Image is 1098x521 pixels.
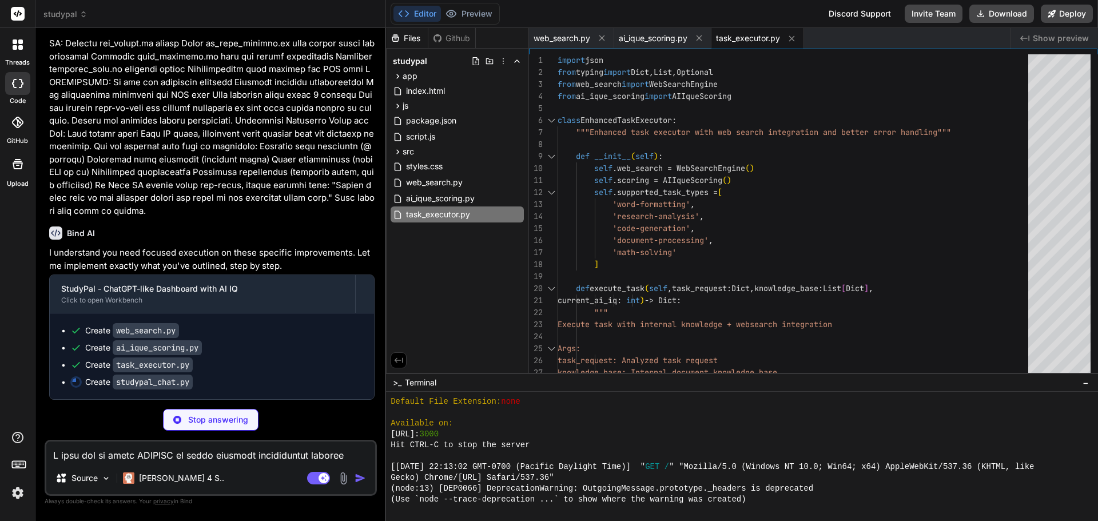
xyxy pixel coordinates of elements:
span: , [667,283,672,293]
span: from [558,91,576,101]
div: Click to collapse the range. [544,186,559,198]
span: >_ [393,377,401,388]
p: I understand you need focused execution on these specific improvements. Let me implement exactly ... [49,246,375,272]
div: 9 [529,150,543,162]
p: Always double-check its answers. Your in Bind [45,496,377,507]
span: : [672,115,677,125]
div: Click to open Workbench [61,296,344,305]
div: 7 [529,126,543,138]
span: [URL]: [391,429,419,440]
label: GitHub [7,136,28,146]
span: .supported_task_types = [612,187,718,197]
span: , [649,67,654,77]
img: Pick Models [101,474,111,483]
div: 11 [529,174,543,186]
div: Click to collapse the range. [544,283,559,295]
span: Dict [631,67,649,77]
span: ) [750,163,754,173]
div: Create [85,376,193,388]
span: self [594,187,612,197]
span: , [672,67,677,77]
span: [ [718,187,722,197]
div: 6 [529,114,543,126]
div: 25 [529,343,543,355]
span: self [635,151,654,161]
span: from [558,67,576,77]
span: json [585,55,603,65]
span: import [603,67,631,77]
div: 16 [529,234,543,246]
code: web_search.py [113,323,179,338]
span: web_search.py [405,176,464,189]
div: StudyPal - ChatGPT-like Dashboard with AI IQ [61,283,344,295]
span: index.html [405,84,446,98]
span: def [576,151,590,161]
span: int [626,295,640,305]
span: : [677,295,681,305]
div: 8 [529,138,543,150]
div: 19 [529,271,543,283]
span: ( [631,151,635,161]
span: ] [594,259,599,269]
span: search integration [750,319,832,329]
button: Preview [441,6,497,22]
span: 'math-solving' [612,247,677,257]
span: WebSearchEngine [649,79,718,89]
span: """ [594,307,608,317]
label: Upload [7,179,29,189]
span: EnhancedTaskExecutor [580,115,672,125]
span: ai_ique_scoring [576,91,645,101]
div: 10 [529,162,543,174]
span: 'document-processing' [612,235,709,245]
span: task_executor.py [716,33,780,44]
span: from [558,79,576,89]
span: """Enhanced task executor with web search integrat [576,127,805,137]
div: 18 [529,258,543,271]
span: List [823,283,841,293]
div: 17 [529,246,543,258]
div: 20 [529,283,543,295]
span: import [622,79,649,89]
span: Hit CTRL-C to stop the server [391,440,530,451]
span: / [665,462,669,472]
div: 22 [529,307,543,319]
p: [PERSON_NAME] 4 S.. [139,472,224,484]
span: task_executor.py [405,208,471,221]
span: knowledge_base [754,283,818,293]
button: Invite Team [905,5,962,23]
div: 15 [529,222,543,234]
span: current_ai_iq [558,295,617,305]
div: Github [428,33,475,44]
code: studypal_chat.py [113,375,193,389]
code: task_executor.py [113,357,193,372]
span: studypal [393,55,427,67]
p: Stop answering [188,414,248,425]
span: studypal [43,9,87,20]
span: __init__ [594,151,631,161]
span: ( [745,163,750,173]
p: Source [71,472,98,484]
span: import [645,91,672,101]
span: ion and better error handling""" [805,127,951,137]
h6: Bind AI [67,228,95,239]
span: Dict [731,283,750,293]
button: StudyPal - ChatGPT-like Dashboard with AI IQClick to open Workbench [50,275,355,313]
span: , [699,211,704,221]
span: -> Dict [645,295,677,305]
span: ) [640,295,645,305]
span: Default File Extension: [391,396,501,407]
span: Gecko) Chrome/[URL] Safari/537.36" [391,472,554,483]
div: 24 [529,331,543,343]
span: − [1083,377,1089,388]
button: Deploy [1041,5,1093,23]
span: , [690,199,695,209]
code: ai_ique_scoring.py [113,340,202,355]
span: task_request: Analyzed task request [558,355,718,365]
span: self [594,163,612,173]
span: self [594,175,612,185]
div: Discord Support [822,5,898,23]
span: styles.css [405,160,444,173]
img: Claude 4 Sonnet [123,472,134,484]
span: .scoring = AIIqueScoring [612,175,722,185]
div: 26 [529,355,543,367]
